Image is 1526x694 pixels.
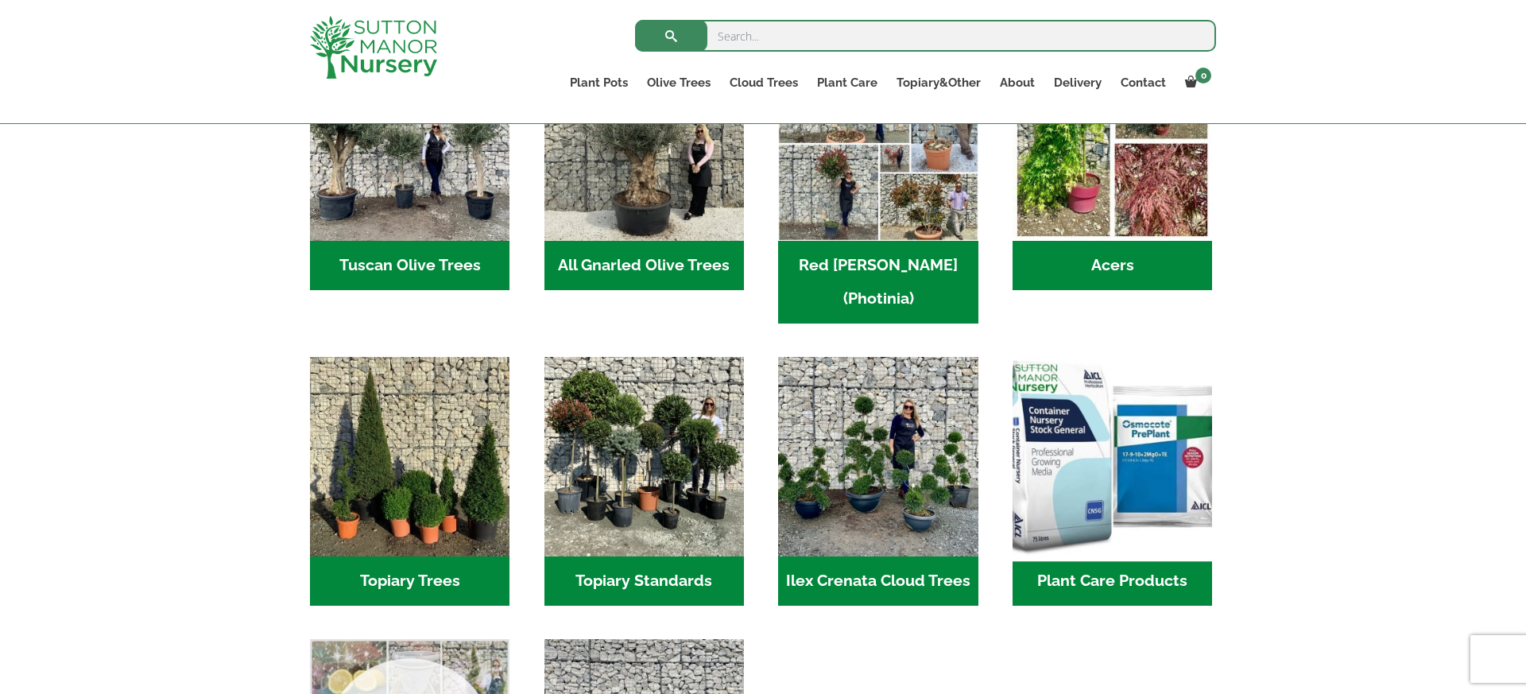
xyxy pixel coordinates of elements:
[778,556,978,606] h2: Ilex Crenata Cloud Trees
[544,357,744,556] img: Home - IMG 5223
[778,357,978,556] img: Home - 9CE163CB 973F 4905 8AD5 A9A890F87D43
[310,241,509,290] h2: Tuscan Olive Trees
[1013,556,1212,606] h2: Plant Care Products
[637,72,720,94] a: Olive Trees
[778,357,978,606] a: Visit product category Ilex Crenata Cloud Trees
[1111,72,1175,94] a: Contact
[544,241,744,290] h2: All Gnarled Olive Trees
[544,357,744,606] a: Visit product category Topiary Standards
[990,72,1044,94] a: About
[310,41,509,241] img: Home - 7716AD77 15EA 4607 B135 B37375859F10
[635,20,1216,52] input: Search...
[544,556,744,606] h2: Topiary Standards
[887,72,990,94] a: Topiary&Other
[1013,357,1212,606] a: Visit product category Plant Care Products
[1175,72,1216,94] a: 0
[310,357,509,556] img: Home - C8EC7518 C483 4BAA AA61 3CAAB1A4C7C4 1 201 a
[1013,41,1212,290] a: Visit product category Acers
[544,41,744,241] img: Home - 5833C5B7 31D0 4C3A 8E42 DB494A1738DB
[544,41,744,290] a: Visit product category All Gnarled Olive Trees
[310,357,509,606] a: Visit product category Topiary Trees
[778,241,978,324] h2: Red [PERSON_NAME] (Photinia)
[310,41,509,290] a: Visit product category Tuscan Olive Trees
[1013,41,1212,241] img: Home - Untitled Project 4
[808,72,887,94] a: Plant Care
[778,41,978,324] a: Visit product category Red Robin (Photinia)
[1044,72,1111,94] a: Delivery
[310,16,437,79] img: logo
[1013,241,1212,290] h2: Acers
[1195,68,1211,83] span: 0
[778,41,978,241] img: Home - F5A23A45 75B5 4929 8FB2 454246946332
[1008,352,1218,562] img: Home - food and soil
[560,72,637,94] a: Plant Pots
[720,72,808,94] a: Cloud Trees
[310,556,509,606] h2: Topiary Trees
